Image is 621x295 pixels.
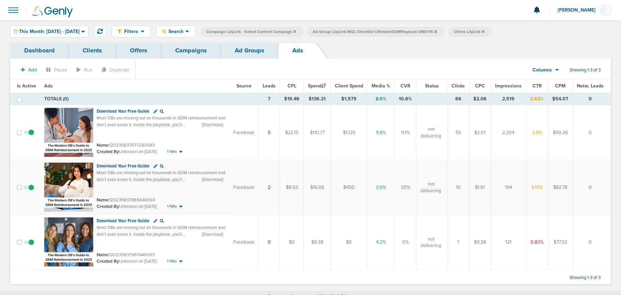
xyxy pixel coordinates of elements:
[395,105,416,160] td: 9.1%
[280,93,304,105] td: $19.46
[44,217,93,266] img: Ad image
[40,93,229,105] td: TOTALS ( )
[167,149,177,154] span: 1 NAs
[304,105,331,160] td: $110.77
[447,105,469,160] td: 55
[558,8,600,13] span: [PERSON_NAME]
[573,160,611,215] td: 0
[202,122,223,128] span: [Download]
[263,83,276,89] span: Leads
[97,252,154,258] small: 120235837967440093
[469,105,491,160] td: $2.01
[570,275,601,281] span: Showing 1-3 of 3
[313,29,437,35] span: Ad Group: LilyLink MQL Checklist UltimateGDMPlaybook OBGYN
[526,105,548,160] td: 2.5%
[308,83,326,89] span: Spend
[495,83,522,89] span: Impressions
[469,215,491,270] td: $9.38
[454,29,485,35] span: Client: LilyLink
[548,93,573,105] td: $54.07
[97,197,155,203] small: 120235837865640093
[331,105,367,160] td: $1,125
[97,258,157,264] small: Unknown on [DATE]
[447,93,469,105] td: 66
[335,83,363,89] span: Client Spend
[533,67,552,73] span: Columns
[331,215,367,270] td: $0
[116,43,161,59] a: Offers
[367,215,395,270] td: 4.2%
[229,105,259,160] td: Facebook
[491,93,526,105] td: 2,519
[395,93,416,105] td: 10.6%
[280,215,304,270] td: $0
[548,215,573,270] td: $77.52
[421,126,441,139] span: not delivering
[280,160,304,215] td: $8.03
[268,130,271,135] a: 5
[533,83,542,89] span: CTR
[425,83,439,89] span: Status
[202,177,223,183] span: [Download]
[259,93,280,105] td: 7
[28,67,37,73] span: Add
[268,239,271,245] a: 0
[44,108,93,157] img: Ad image
[475,83,485,89] span: CPC
[32,6,73,17] img: Genly
[44,163,93,212] img: Ad image
[97,225,225,257] span: Most OBs are missing out on thousands in GDM reimbursement and don’t even know it. Inside the pla...
[166,29,185,34] span: Search
[97,149,119,154] span: Created By
[421,236,441,249] span: not delivering
[447,160,469,215] td: 10
[447,215,469,270] td: 1
[548,105,573,160] td: $50.26
[97,109,149,114] span: Download Your Free Guide
[167,258,177,264] span: 1 NAs
[64,96,67,102] span: 0
[121,29,141,34] span: Filters
[97,163,149,169] span: Download Your Free Guide
[577,83,604,89] span: Netw. Leads
[206,29,296,35] span: Campaign: LilyLink - Gated Content Campaign
[452,83,465,89] span: Clicks
[17,83,36,89] span: Is Active
[304,93,331,105] td: $136.21
[421,181,441,194] span: not delivering
[304,160,331,215] td: $16.06
[372,83,390,89] span: Media %
[69,43,116,59] a: Clients
[97,143,155,148] small: 120235837677280093
[469,160,491,215] td: $1.61
[367,93,395,105] td: 8.6%
[491,160,526,215] td: 194
[19,29,80,34] span: This Month: [DATE] - [DATE]
[469,93,491,105] td: $2.06
[491,105,526,160] td: 2,204
[221,43,278,59] a: Ad Groups
[573,105,611,160] td: 0
[278,43,317,59] a: Ads
[97,204,119,209] span: Created By
[97,197,109,203] span: Name:
[331,93,367,105] td: $1,575
[229,215,259,270] td: Facebook
[229,160,259,215] td: Facebook
[97,149,157,155] small: Unknown on [DATE]
[555,83,566,89] span: CPM
[288,83,296,89] span: CPL
[10,43,69,59] a: Dashboard
[573,215,611,270] td: 0
[526,215,548,270] td: 0.83%
[97,203,157,210] small: Unknown on [DATE]
[570,67,601,73] span: Showing 1-3 of 3
[280,105,304,160] td: $22.15
[97,218,149,224] span: Download Your Free Guide
[401,83,410,89] span: CVR
[331,160,367,215] td: $450
[44,83,53,89] span: Ads
[161,43,221,59] a: Campaigns
[97,259,119,264] span: Created By
[202,231,223,237] span: [Download]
